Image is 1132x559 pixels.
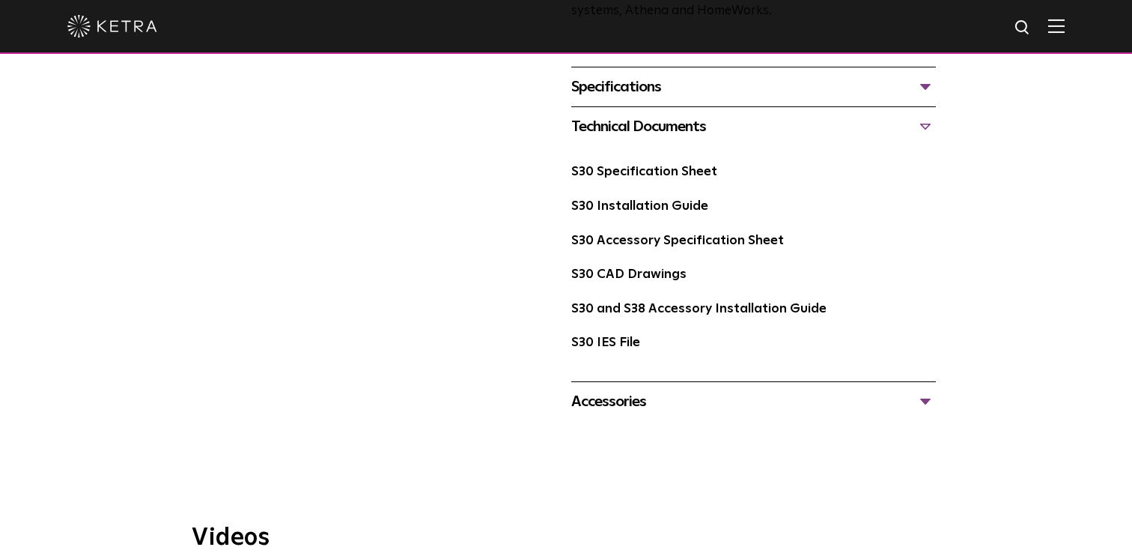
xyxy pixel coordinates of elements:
[571,115,936,139] div: Technical Documents
[571,166,717,178] a: S30 Specification Sheet
[192,526,940,550] h3: Videos
[571,200,708,213] a: S30 Installation Guide
[571,303,827,315] a: S30 and S38 Accessory Installation Guide
[571,75,936,99] div: Specifications
[571,268,687,281] a: S30 CAD Drawings
[1048,19,1065,33] img: Hamburger%20Nav.svg
[1014,19,1032,37] img: search icon
[571,235,784,247] a: S30 Accessory Specification Sheet
[571,336,640,349] a: S30 IES File
[571,390,936,414] div: Accessories
[67,15,157,37] img: ketra-logo-2019-white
